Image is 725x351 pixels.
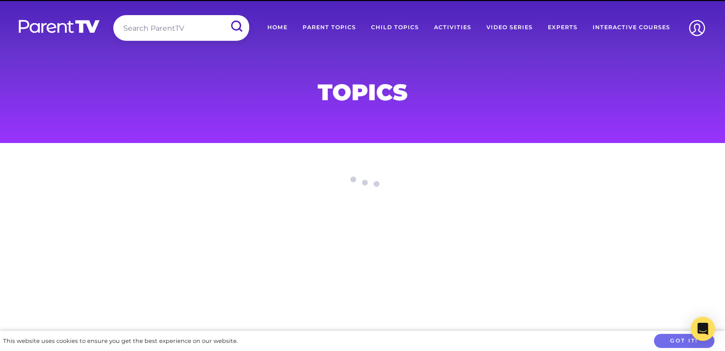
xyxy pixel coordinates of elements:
[691,317,715,341] div: Open Intercom Messenger
[18,19,101,34] img: parenttv-logo-white.4c85aaf.svg
[223,15,249,38] input: Submit
[540,15,585,40] a: Experts
[260,15,295,40] a: Home
[426,15,479,40] a: Activities
[3,336,238,346] div: This website uses cookies to ensure you get the best experience on our website.
[585,15,678,40] a: Interactive Courses
[120,82,605,102] h1: Topics
[364,15,426,40] a: Child Topics
[295,15,364,40] a: Parent Topics
[113,15,249,41] input: Search ParentTV
[479,15,540,40] a: Video Series
[654,334,714,348] button: Got it!
[684,15,710,41] img: Account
